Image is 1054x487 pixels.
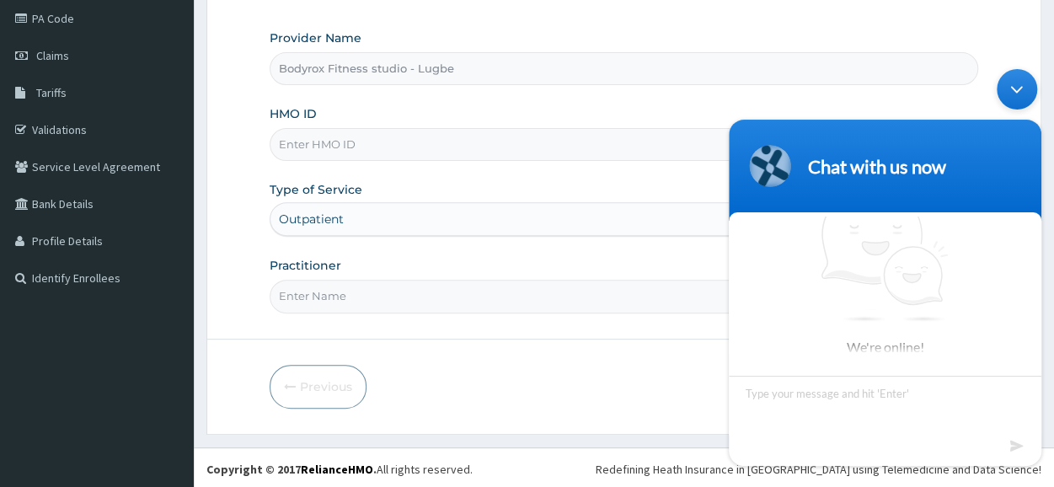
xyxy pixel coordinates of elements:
[36,85,67,100] span: Tariffs
[596,461,1041,478] div: Redefining Heath Insurance in [GEOGRAPHIC_DATA] using Telemedicine and Data Science!
[270,257,341,274] label: Practitioner
[720,61,1050,474] iframe: SalesIQ Chatwindow
[270,105,317,122] label: HMO ID
[206,462,377,477] strong: Copyright © 2017 .
[270,128,978,161] input: Enter HMO ID
[270,29,361,46] label: Provider Name
[270,181,362,198] label: Type of Service
[270,365,366,409] button: Previous
[301,462,373,477] a: RelianceHMO
[36,48,69,63] span: Claims
[270,280,978,313] input: Enter Name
